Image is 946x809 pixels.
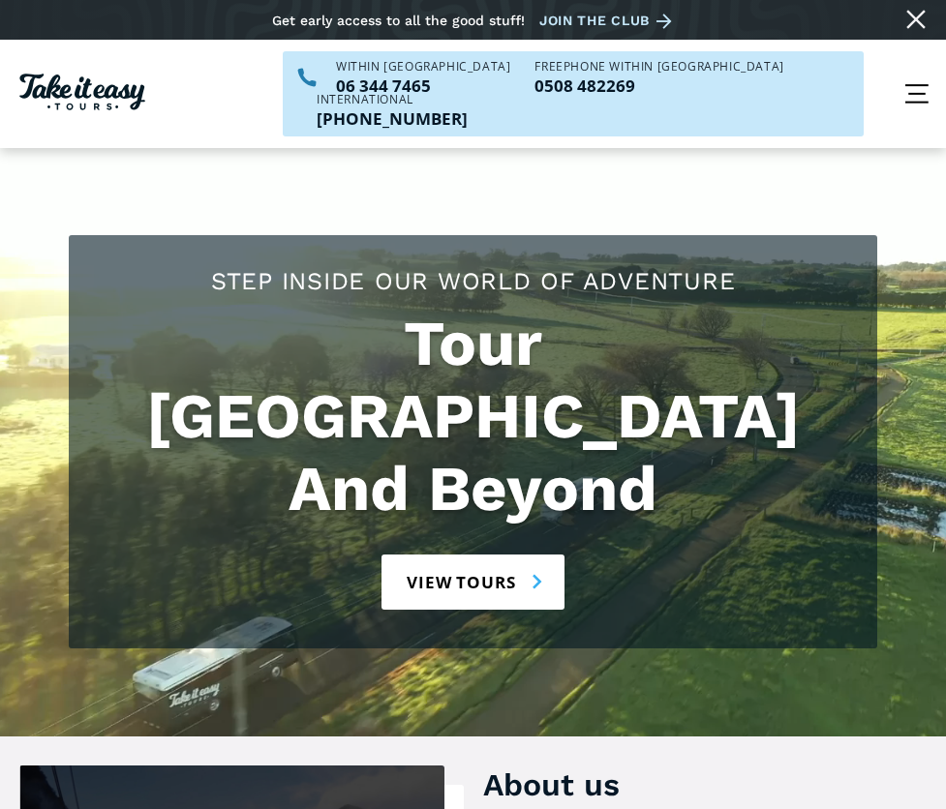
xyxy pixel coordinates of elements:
p: 06 344 7465 [336,77,510,94]
div: menu [888,65,946,123]
div: Get early access to all the good stuff! [272,13,525,28]
h2: Step Inside Our World Of Adventure [88,264,858,298]
a: Homepage [19,69,145,120]
a: Call us freephone within NZ on 0508482269 [534,77,783,94]
div: International [317,94,468,105]
a: Close message [900,4,931,35]
img: Take it easy Tours logo [19,74,145,110]
a: View tours [381,554,565,610]
a: Call us outside of NZ on +6463447465 [317,110,468,127]
p: 0508 482269 [534,77,783,94]
h1: Tour [GEOGRAPHIC_DATA] And Beyond [88,308,858,525]
h3: About us [483,765,928,804]
a: Call us within NZ on 063447465 [336,77,510,94]
div: WITHIN [GEOGRAPHIC_DATA] [336,61,510,73]
div: Freephone WITHIN [GEOGRAPHIC_DATA] [534,61,783,73]
a: Join the club [539,9,679,33]
p: [PHONE_NUMBER] [317,110,468,127]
